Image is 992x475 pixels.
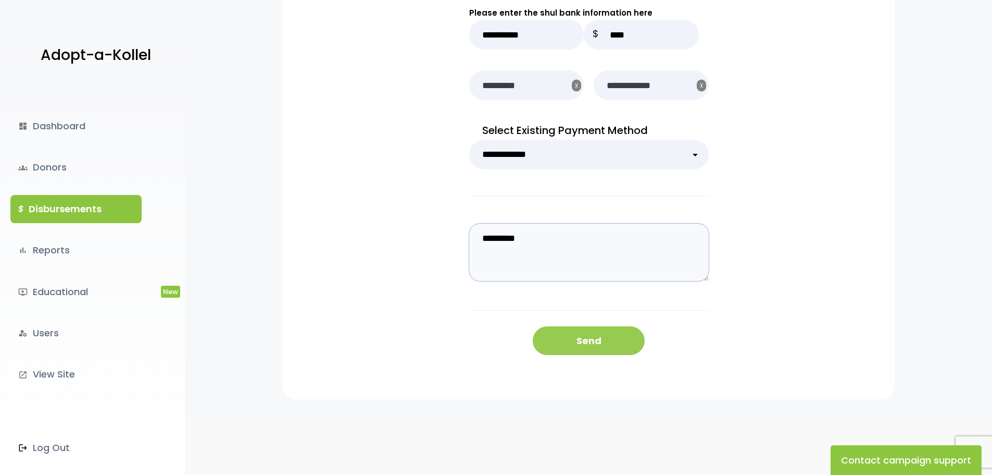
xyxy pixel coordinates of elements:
[831,445,982,475] button: Contact campaign support
[18,328,28,338] i: manage_accounts
[18,370,28,380] i: launch
[10,278,142,306] a: ondemand_videoEducationalNew
[161,286,180,298] span: New
[469,121,709,140] p: Select Existing Payment Method
[533,326,645,355] button: Send
[18,287,28,297] i: ondemand_video
[10,112,142,140] a: dashboardDashboard
[10,153,142,181] a: groupsDonors
[572,80,581,92] button: X
[18,163,28,173] span: groups
[10,434,142,462] a: Log Out
[10,360,142,388] a: launchView Site
[18,121,28,131] i: dashboard
[10,319,142,347] a: manage_accountsUsers
[41,42,151,68] p: Adopt-a-Kollel
[10,236,142,264] a: bar_chartReports
[469,6,709,20] p: Please enter the shul bank information here
[584,20,607,50] p: $
[18,246,28,255] i: bar_chart
[18,202,23,217] i: $
[35,30,151,81] a: Adopt-a-Kollel
[697,80,706,92] button: X
[10,195,142,223] a: $Disbursements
